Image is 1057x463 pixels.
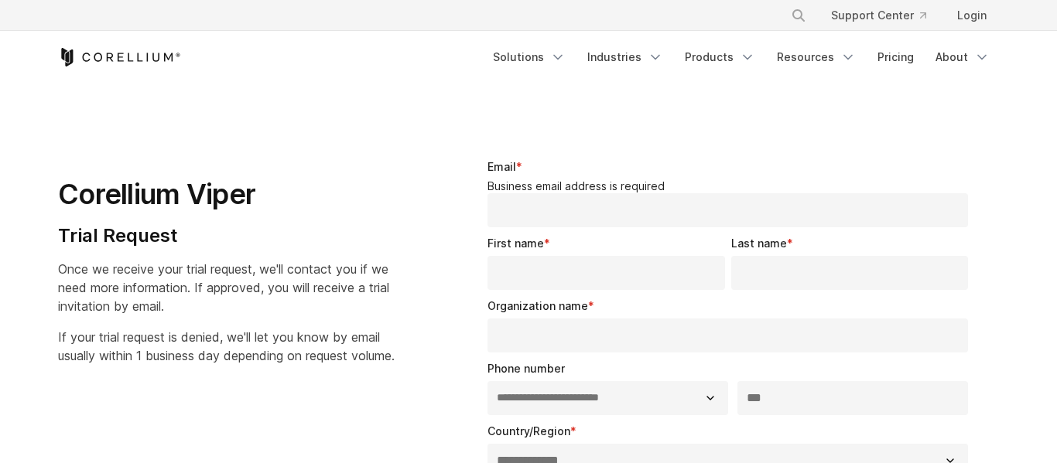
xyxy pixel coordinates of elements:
span: Phone number [487,362,565,375]
span: Once we receive your trial request, we'll contact you if we need more information. If approved, y... [58,261,389,314]
span: If your trial request is denied, we'll let you know by email usually within 1 business day depend... [58,329,395,363]
a: Support Center [819,2,939,29]
a: About [926,43,999,71]
a: Solutions [484,43,575,71]
a: Corellium Home [58,48,181,66]
h4: Trial Request [58,224,395,247]
span: Last name [731,237,787,250]
a: Resources [768,43,865,71]
button: Search [785,2,812,29]
span: Organization name [487,299,588,312]
span: First name [487,237,544,250]
span: Email [487,160,516,173]
a: Pricing [868,43,923,71]
legend: Business email address is required [487,179,974,193]
h1: Corellium Viper [58,177,395,212]
a: Industries [578,43,672,71]
a: Products [676,43,765,71]
div: Navigation Menu [772,2,999,29]
a: Login [945,2,999,29]
div: Navigation Menu [484,43,999,71]
span: Country/Region [487,424,570,437]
